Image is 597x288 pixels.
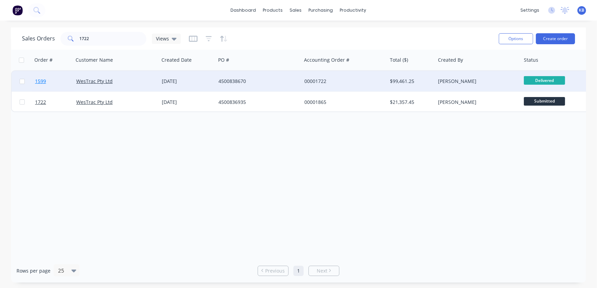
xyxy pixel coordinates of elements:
div: 00001865 [304,99,381,106]
div: products [260,5,286,15]
div: Order # [34,57,53,63]
div: $99,461.25 [390,78,431,85]
div: $21,357.45 [390,99,431,106]
span: Rows per page [16,267,50,274]
div: PO # [218,57,229,63]
div: [PERSON_NAME] [438,78,514,85]
div: 4500838670 [218,78,295,85]
a: Previous page [258,267,288,274]
input: Search... [80,32,147,46]
a: Page 1 is your current page [293,266,304,276]
span: Next [317,267,327,274]
span: Views [156,35,169,42]
span: 1722 [35,99,46,106]
div: purchasing [305,5,337,15]
img: Factory [12,5,23,15]
div: [DATE] [162,99,213,106]
a: WesTrac Pty Ltd [76,78,113,84]
h1: Sales Orders [22,35,55,42]
div: [DATE] [162,78,213,85]
div: 00001722 [304,78,381,85]
div: Total ($) [390,57,408,63]
span: Previous [265,267,285,274]
button: Options [499,33,533,44]
div: Created By [438,57,463,63]
div: sales [286,5,305,15]
div: productivity [337,5,370,15]
div: [PERSON_NAME] [438,99,514,106]
a: 1722 [35,92,76,112]
a: dashboard [227,5,260,15]
div: 4500836935 [218,99,295,106]
div: Status [524,57,538,63]
div: Customer Name [76,57,113,63]
ul: Pagination [255,266,342,276]
div: Created Date [161,57,192,63]
a: WesTrac Pty Ltd [76,99,113,105]
span: KB [579,7,585,13]
a: Next page [309,267,339,274]
span: 1599 [35,78,46,85]
div: settings [517,5,543,15]
span: Submitted [524,97,565,106]
button: Create order [536,33,575,44]
div: Accounting Order # [304,57,349,63]
a: 1599 [35,71,76,92]
span: Delivered [524,76,565,85]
